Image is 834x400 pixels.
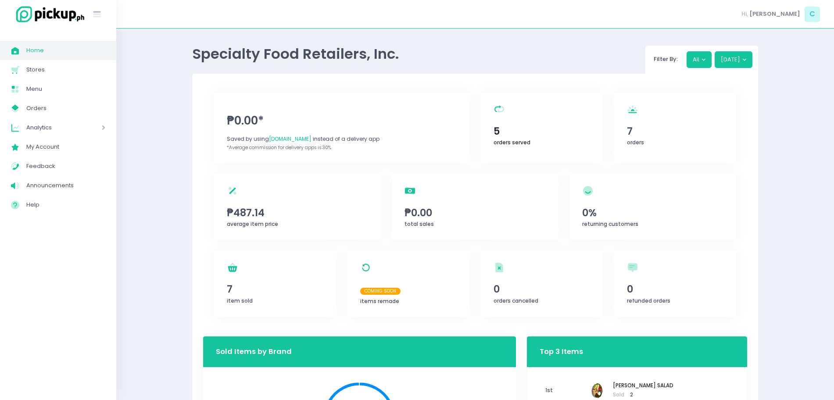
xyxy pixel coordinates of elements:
[26,141,105,153] span: My Account
[392,174,558,239] a: ₱0.00total sales
[26,122,77,133] span: Analytics
[494,297,538,304] span: orders cancelled
[227,205,368,220] span: ₱487.14
[741,10,748,18] span: Hi,
[227,297,253,304] span: item sold
[11,5,86,24] img: logo
[26,103,105,114] span: Orders
[26,199,105,211] span: Help
[481,250,603,317] a: 0orders cancelled
[360,297,399,305] span: items remade
[404,220,434,228] span: total sales
[630,391,633,398] span: 2
[627,124,723,139] span: 7
[613,382,673,390] span: [PERSON_NAME] SALAD
[404,205,546,220] span: ₱0.00
[192,44,399,64] span: Specialty Food Retailers, Inc.
[805,7,820,22] span: C
[582,220,638,228] span: returning customers
[494,139,530,146] span: orders served
[494,124,590,139] span: 5
[613,391,673,399] span: Sold
[481,92,603,163] a: 5orders served
[227,144,331,151] span: *Average commission for delivery apps is 30%
[227,282,323,296] span: 7
[269,135,311,143] span: [DOMAIN_NAME]
[715,51,753,68] button: [DATE]
[26,45,105,56] span: Home
[614,92,736,163] a: 7orders
[627,297,670,304] span: refunded orders
[216,346,292,357] h3: Sold Items by Brand
[26,83,105,95] span: Menu
[651,55,681,63] span: Filter By:
[569,174,736,239] a: 0%returning customers
[26,64,105,75] span: Stores
[26,180,105,191] span: Announcements
[582,205,723,220] span: 0%
[26,161,105,172] span: Feedback
[214,174,381,239] a: ₱487.14average item price
[227,112,457,129] span: ₱0.00*
[540,339,583,364] h3: Top 3 Items
[494,282,590,296] span: 0
[627,139,644,146] span: orders
[227,135,457,143] div: Saved by using instead of a delivery app
[214,250,336,317] a: 7item sold
[588,382,606,400] img: COBB SALAD
[627,282,723,296] span: 0
[749,10,800,18] span: [PERSON_NAME]
[227,220,278,228] span: average item price
[360,288,401,295] span: Coming Soon
[687,51,712,68] button: All
[614,250,736,317] a: 0refunded orders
